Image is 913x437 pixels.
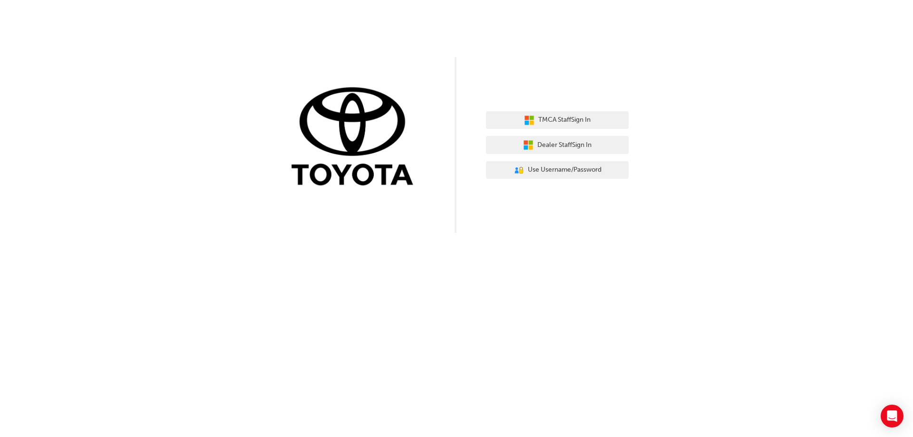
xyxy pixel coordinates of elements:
button: Dealer StaffSign In [486,136,629,154]
img: Trak [284,85,427,190]
span: Use Username/Password [528,165,602,175]
span: TMCA Staff Sign In [538,115,591,126]
button: Use Username/Password [486,161,629,179]
span: Dealer Staff Sign In [537,140,592,151]
button: TMCA StaffSign In [486,111,629,129]
div: Open Intercom Messenger [881,405,903,427]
